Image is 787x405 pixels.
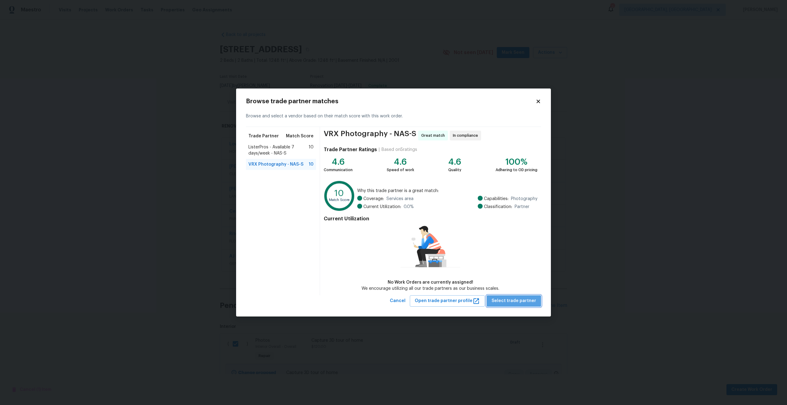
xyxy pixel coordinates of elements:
[357,188,537,194] span: Why this trade partner is a great match:
[248,144,309,156] span: ListerPros - Available 7 days/week - NAS-S
[387,167,414,173] div: Speed of work
[511,196,537,202] span: Photography
[496,159,537,165] div: 100%
[248,161,303,167] span: VRX Photography - NAS-S
[362,279,499,285] div: No Work Orders are currently assigned!
[448,159,461,165] div: 4.6
[324,159,353,165] div: 4.6
[324,147,377,153] h4: Trade Partner Ratings
[324,216,537,222] h4: Current Utilization
[334,189,344,198] text: 10
[382,147,417,153] div: Based on 5 ratings
[329,199,350,202] text: Match Score
[496,167,537,173] div: Adhering to OD pricing
[390,297,405,305] span: Cancel
[248,133,279,139] span: Trade Partner
[362,285,499,292] div: We encourage utilizing all our trade partners as our business scales.
[453,132,481,139] span: In compliance
[386,196,413,202] span: Services area
[415,297,480,305] span: Open trade partner profile
[515,204,529,210] span: Partner
[246,106,541,127] div: Browse and select a vendor based on their match score with this work order.
[410,295,485,307] button: Open trade partner profile
[448,167,461,173] div: Quality
[492,297,536,305] span: Select trade partner
[377,147,382,153] div: |
[286,133,314,139] span: Match Score
[246,98,536,104] h2: Browse trade partner matches
[309,144,314,156] span: 10
[484,196,508,202] span: Capabilities:
[363,196,384,202] span: Coverage:
[421,132,447,139] span: Great match
[404,204,414,210] span: 0.0 %
[363,204,401,210] span: Current Utilization:
[387,159,414,165] div: 4.6
[309,161,314,167] span: 10
[487,295,541,307] button: Select trade partner
[324,167,353,173] div: Communication
[324,131,416,140] span: VRX Photography - NAS-S
[387,295,408,307] button: Cancel
[484,204,512,210] span: Classification:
